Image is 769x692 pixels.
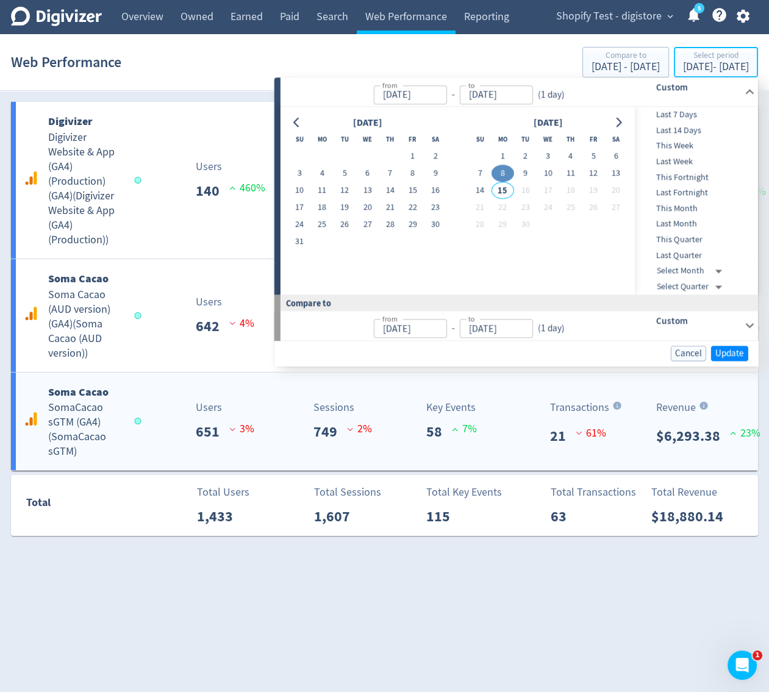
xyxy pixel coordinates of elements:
[514,199,537,216] button: 23
[635,218,756,231] span: Last Month
[537,165,559,182] button: 10
[711,346,748,361] button: Update
[313,399,354,416] p: Sessions
[426,421,452,443] p: 58
[532,88,569,102] div: ( 1 day )
[401,182,424,199] button: 15
[635,232,756,248] div: This Quarter
[604,148,627,165] button: 6
[229,180,265,196] p: 460 %
[452,421,477,437] p: 7 %
[311,199,334,216] button: 18
[134,312,145,319] span: Google Analytics: Data last synced: 15 Sep 2025, 7:02am (AEST) Shopify: Data last synced: 15 Sep ...
[424,148,446,165] button: 2
[382,313,397,324] label: from
[514,131,537,148] th: Tuesday
[582,165,604,182] button: 12
[550,399,609,416] p: Transactions
[424,165,446,182] button: 9
[635,123,756,138] div: Last 14 Days
[657,263,727,279] div: Select Month
[683,51,749,62] div: Select period
[401,216,424,234] button: 29
[356,199,379,216] button: 20
[426,505,460,527] p: 115
[635,233,756,246] span: This Quarter
[469,199,492,216] button: 21
[26,494,135,517] div: Total
[314,484,381,501] p: Total Sessions
[582,131,604,148] th: Friday
[582,182,604,199] button: 19
[683,62,749,73] div: [DATE] - [DATE]
[229,421,254,437] p: 3 %
[468,80,474,90] label: to
[552,7,676,26] button: Shopify Test - digistore
[48,114,93,129] b: Digivizer
[537,182,559,199] button: 17
[492,148,514,165] button: 1
[514,182,537,199] button: 16
[469,165,492,182] button: 7
[469,131,492,148] th: Sunday
[514,148,537,165] button: 2
[424,216,446,234] button: 30
[604,131,627,148] th: Saturday
[492,131,514,148] th: Monday
[635,124,756,137] span: Last 14 Days
[469,182,492,199] button: 14
[551,505,576,527] p: 63
[651,484,717,501] p: Total Revenue
[550,425,576,447] p: 21
[694,3,704,13] a: 5
[657,279,727,294] div: Select Quarter
[610,114,628,131] button: Go to next month
[379,165,401,182] button: 7
[281,77,758,107] div: from-to(1 day)Custom
[356,216,379,234] button: 27
[379,199,401,216] button: 21
[401,165,424,182] button: 8
[656,425,730,447] p: $6,293.38
[401,199,424,216] button: 22
[530,115,567,131] div: [DATE]
[196,294,222,310] p: Users
[48,130,123,248] h5: Digivizer Website & App (GA4) (Production) (GA4) ( Digivizer Website & App (GA4) (Production) )
[24,171,38,185] svg: Google Analytics
[582,199,604,216] button: 26
[582,148,604,165] button: 5
[311,216,334,234] button: 25
[347,421,372,437] p: 2 %
[288,182,310,199] button: 10
[514,216,537,234] button: 30
[671,346,706,361] button: Cancel
[551,484,636,501] p: Total Transactions
[197,484,249,501] p: Total Users
[559,199,582,216] button: 25
[469,216,492,234] button: 28
[537,199,559,216] button: 24
[635,171,756,184] span: This Fortnight
[48,271,109,286] b: Soma Cacao
[356,182,379,199] button: 13
[728,651,757,680] iframe: Intercom live chat
[635,107,756,294] nav: presets
[468,313,474,324] label: to
[730,425,760,441] p: 23 %
[311,165,334,182] button: 4
[313,421,347,443] p: 749
[514,165,537,182] button: 9
[426,484,502,501] p: Total Key Events
[424,199,446,216] button: 23
[134,177,145,184] span: Google Analytics: Data last synced: 14 Sep 2025, 7:01pm (AEST) Shopify: Data last synced: 15 Sep ...
[11,373,758,471] a: Soma CacaoSomaCacao sGTM (GA4)(SomaCacao sGTM)Users651 3%Sessions749 2%Key Events58 7%Transaction...
[635,216,756,232] div: Last Month
[635,107,756,123] div: Last 7 Days
[635,155,756,168] span: Last Week
[382,80,397,90] label: from
[592,51,660,62] div: Compare to
[635,154,756,169] div: Last Week
[492,199,514,216] button: 22
[349,115,385,131] div: [DATE]
[311,131,334,148] th: Monday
